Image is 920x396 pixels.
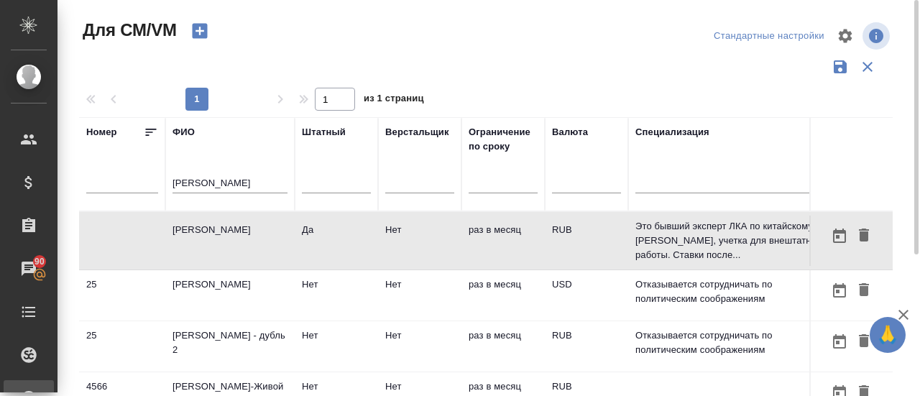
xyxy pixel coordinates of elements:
td: Нет [295,321,378,372]
div: Специализация [635,125,709,139]
p: Отказывается сотрудничать по политическим соображениям [635,277,837,306]
td: [PERSON_NAME] - дубль 2 [165,321,295,372]
div: Номер [86,125,117,139]
td: 25 [79,321,165,372]
div: Валюта [552,125,588,139]
button: Удалить [852,328,876,355]
td: [PERSON_NAME] [165,270,295,321]
a: 90 [4,251,54,287]
button: Открыть календарь загрузки [827,277,852,304]
td: Нет [378,216,461,266]
p: Отказывается сотрудничать по политическим соображениям [635,328,837,357]
span: Для СМ/VM [79,19,177,42]
span: из 1 страниц [364,90,424,111]
td: раз в месяц [461,270,545,321]
td: RUB [545,216,628,266]
span: 🙏 [875,320,900,350]
button: Создать [183,19,217,43]
button: Удалить [852,223,876,249]
td: Нет [295,270,378,321]
button: Сбросить фильтры [854,53,881,80]
td: Нет [378,270,461,321]
td: RUB [545,321,628,372]
div: split button [710,25,828,47]
div: ФИО [172,125,195,139]
td: раз в месяц [461,216,545,266]
div: Верстальщик [385,125,449,139]
td: 25 [79,270,165,321]
td: USD [545,270,628,321]
td: Да [295,216,378,266]
td: раз в месяц [461,321,545,372]
button: 🙏 [870,317,906,353]
span: Посмотреть информацию [862,22,893,50]
td: [PERSON_NAME] [165,216,295,266]
button: Сохранить фильтры [827,53,854,80]
span: Настроить таблицу [828,19,862,53]
div: Ограничение по сроку [469,125,538,154]
button: Открыть календарь загрузки [827,328,852,355]
p: Это бывший эксперт ЛКА по китайскому [PERSON_NAME], учетка для внештатной работы. Ставки после... [635,219,837,262]
div: Штатный [302,125,346,139]
button: Удалить [852,277,876,304]
td: Нет [378,321,461,372]
span: 90 [26,254,53,269]
button: Открыть календарь загрузки [827,223,852,249]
